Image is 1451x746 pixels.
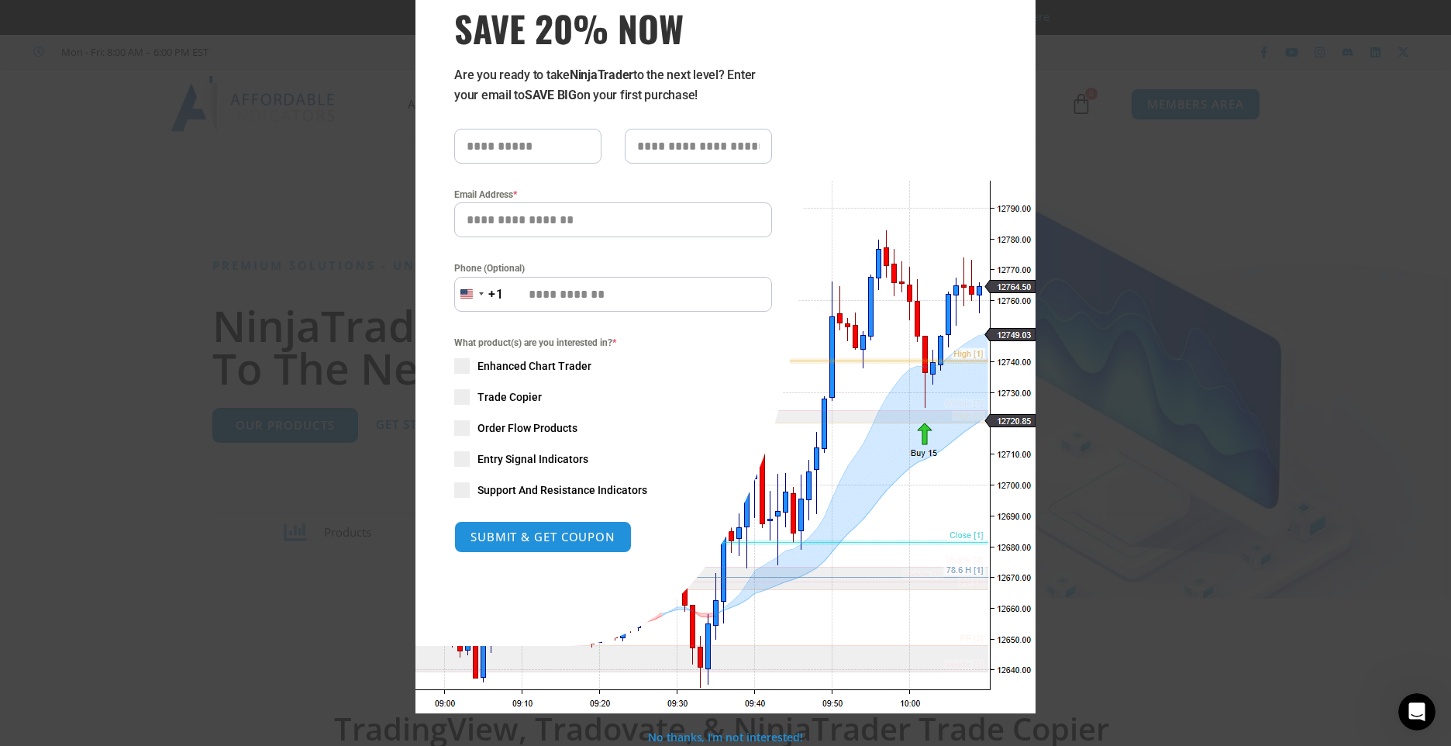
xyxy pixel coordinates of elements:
label: Trade Copier [454,389,772,405]
span: Enhanced Chart Trader [477,358,591,374]
span: Support And Resistance Indicators [477,482,647,498]
label: Phone (Optional) [454,261,772,276]
span: Order Flow Products [477,420,577,436]
label: Entry Signal Indicators [454,451,772,467]
span: Trade Copier [477,389,542,405]
div: +1 [488,285,504,305]
label: Enhanced Chart Trader [454,358,772,374]
label: Order Flow Products [454,420,772,436]
a: No thanks, I’m not interested! [648,730,802,744]
label: Support And Resistance Indicators [454,482,772,498]
button: SUBMIT & GET COUPON [454,521,632,553]
iframe: Intercom live chat [1398,693,1435,730]
span: What product(s) are you interested in? [454,335,772,351]
strong: SAVE BIG [525,88,577,102]
label: Email Address [454,187,772,202]
span: Entry Signal Indicators [477,451,588,467]
p: Are you ready to take to the next level? Enter your email to on your first purchase! [454,65,772,105]
span: SAVE 20% NOW [454,6,772,50]
strong: NinjaTrader [570,67,633,82]
button: Selected country [454,277,504,312]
